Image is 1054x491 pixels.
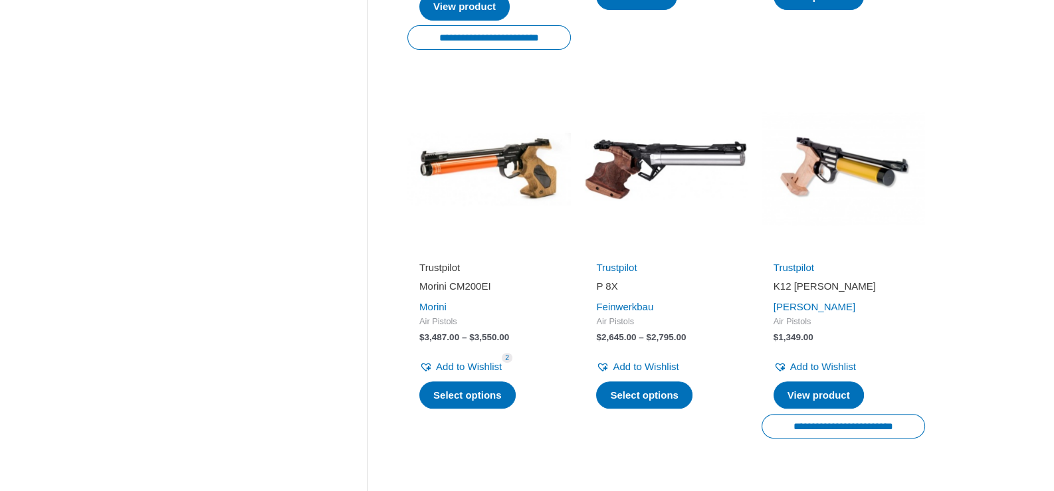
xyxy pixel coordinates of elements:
span: Air Pistols [774,316,913,328]
span: $ [469,332,474,342]
a: Feinwerkbau [596,301,653,312]
img: K12 Kid Pardini [762,87,925,250]
a: Add to Wishlist [596,357,679,376]
span: $ [646,332,651,342]
bdi: 2,645.00 [596,332,636,342]
a: K12 [PERSON_NAME] [774,280,913,298]
span: – [462,332,467,342]
span: Add to Wishlist [790,361,856,372]
a: Trustpilot [419,262,460,273]
span: Add to Wishlist [436,361,502,372]
a: Morini CM200EI [419,280,559,298]
h2: K12 [PERSON_NAME] [774,280,913,293]
a: Add to Wishlist [774,357,856,376]
a: Read more about “K12 KID Pardini” [774,381,864,409]
span: Add to Wishlist [613,361,679,372]
a: P 8X [596,280,736,298]
span: 2 [502,353,512,363]
span: $ [774,332,779,342]
span: Air Pistols [419,316,559,328]
a: Morini [419,301,447,312]
span: – [639,332,644,342]
a: [PERSON_NAME] [774,301,855,312]
a: Select options for “P 8X” [596,381,692,409]
bdi: 3,550.00 [469,332,509,342]
bdi: 2,795.00 [646,332,686,342]
img: P 8X [584,87,748,250]
a: Select options for “Morini CM200EI” [419,381,516,409]
h2: Morini CM200EI [419,280,559,293]
span: $ [596,332,601,342]
bdi: 1,349.00 [774,332,813,342]
a: Add to Wishlist [419,357,502,376]
img: CM200EI [407,87,571,250]
a: Trustpilot [774,262,814,273]
bdi: 3,487.00 [419,332,459,342]
span: Air Pistols [596,316,736,328]
h2: P 8X [596,280,736,293]
span: $ [419,332,425,342]
a: Trustpilot [596,262,637,273]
